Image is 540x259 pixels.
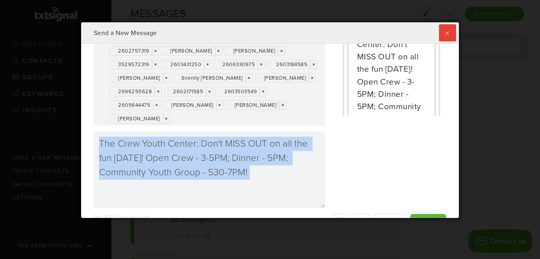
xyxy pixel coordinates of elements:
[153,101,160,110] a: ×
[258,60,264,69] a: ×
[161,46,222,56] div: [PERSON_NAME]
[161,60,211,69] div: 2603431250
[279,101,286,110] a: ×
[163,114,170,123] a: ×
[410,214,446,231] input: Send
[216,101,223,110] a: ×
[109,100,160,110] div: 2605644475
[163,100,223,110] div: [PERSON_NAME]
[255,73,316,83] div: [PERSON_NAME]
[226,100,287,110] div: [PERSON_NAME]
[152,47,159,55] a: ×
[206,87,213,96] a: ×
[109,87,162,96] div: 2696255628
[357,26,426,138] div: The Crew Youth Center: Don't MISS OUT on all the fun [DATE]! Open Crew - 3-5PM; Dinner - 5PM; Com...
[215,47,222,55] a: ×
[94,214,112,221] span: 34 / 160
[155,87,161,96] a: ×
[152,60,159,69] a: ×
[173,73,253,83] div: Sirenity [PERSON_NAME]
[225,46,286,56] div: [PERSON_NAME]
[267,60,317,69] div: 2603184585
[214,60,265,69] div: 2606330975
[94,29,157,37] span: Send a New Message
[309,74,315,82] a: ×
[164,87,213,96] div: 2602171585
[260,87,266,96] a: ×
[109,114,170,124] div: [PERSON_NAME]
[204,60,211,69] a: ×
[113,214,149,221] span: Characters Left
[163,74,170,82] a: ×
[109,73,170,83] div: [PERSON_NAME]
[374,214,407,231] button: 23
[310,60,317,69] a: ×
[109,46,159,56] div: 2602757319
[278,47,285,55] a: ×
[109,60,159,69] div: 3529572319
[246,74,253,82] a: ×
[216,87,267,96] div: 2603503549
